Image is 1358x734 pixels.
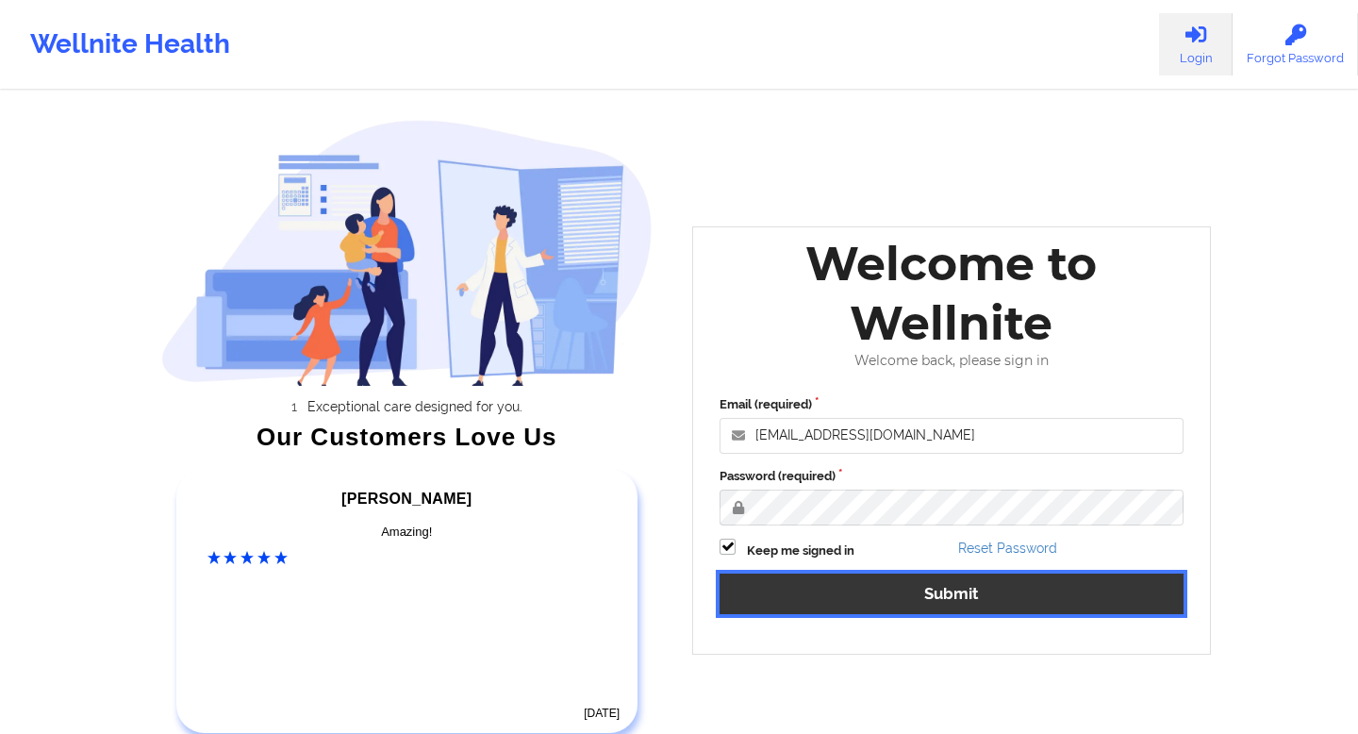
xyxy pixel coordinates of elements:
[720,395,1184,414] label: Email (required)
[747,542,854,560] label: Keep me signed in
[584,707,620,720] time: [DATE]
[177,399,653,414] li: Exceptional care designed for you.
[341,491,472,507] span: [PERSON_NAME]
[706,353,1197,369] div: Welcome back, please sign in
[720,418,1184,454] input: Email address
[706,234,1197,353] div: Welcome to Wellnite
[161,427,654,446] div: Our Customers Love Us
[1233,13,1358,75] a: Forgot Password
[720,574,1184,614] button: Submit
[207,523,607,542] div: Amazing!
[720,467,1184,486] label: Password (required)
[958,541,1057,556] a: Reset Password
[1159,13,1233,75] a: Login
[161,119,654,386] img: wellnite-auth-hero_200.c722682e.png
